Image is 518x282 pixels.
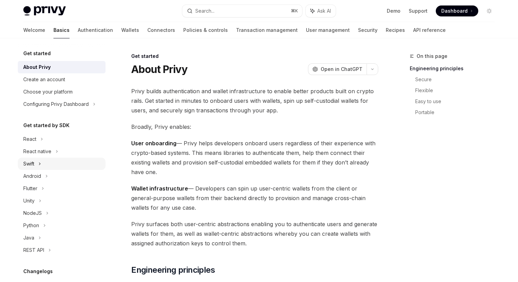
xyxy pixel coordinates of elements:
[415,96,500,107] a: Easy to use
[308,63,367,75] button: Open in ChatGPT
[131,122,378,132] span: Broadly, Privy enables:
[131,86,378,115] span: Privy builds authentication and wallet infrastructure to enable better products built on crypto r...
[415,107,500,118] a: Portable
[23,172,41,180] div: Android
[236,22,298,38] a: Transaction management
[131,184,378,212] span: — Developers can spin up user-centric wallets from the client or general-purpose wallets from the...
[23,121,70,130] h5: Get started by SDK
[23,22,45,38] a: Welcome
[415,85,500,96] a: Flexible
[441,8,468,14] span: Dashboard
[415,74,500,85] a: Secure
[53,22,70,38] a: Basics
[306,22,350,38] a: User management
[18,73,106,86] a: Create an account
[386,22,405,38] a: Recipes
[417,52,447,60] span: On this page
[195,7,214,15] div: Search...
[23,184,37,193] div: Flutter
[23,147,51,156] div: React native
[18,61,106,73] a: About Privy
[23,75,65,84] div: Create an account
[321,66,362,73] span: Open in ChatGPT
[131,53,378,60] div: Get started
[121,22,139,38] a: Wallets
[358,22,378,38] a: Security
[23,63,51,71] div: About Privy
[131,219,378,248] span: Privy surfaces both user-centric abstractions enabling you to authenticate users and generate wal...
[23,197,35,205] div: Unity
[131,185,188,192] strong: Wallet infrastructure
[131,265,215,275] span: Engineering principles
[436,5,478,16] a: Dashboard
[306,5,336,17] button: Ask AI
[23,234,34,242] div: Java
[413,22,446,38] a: API reference
[23,49,51,58] h5: Get started
[23,6,66,16] img: light logo
[147,22,175,38] a: Connectors
[182,5,302,17] button: Search...⌘K
[410,63,500,74] a: Engineering principles
[131,140,176,147] strong: User onboarding
[23,267,53,275] h5: Changelogs
[23,221,39,230] div: Python
[131,63,187,75] h1: About Privy
[484,5,495,16] button: Toggle dark mode
[131,138,378,177] span: — Privy helps developers onboard users regardless of their experience with crypto-based systems. ...
[409,8,428,14] a: Support
[23,160,34,168] div: Swift
[23,100,89,108] div: Configuring Privy Dashboard
[183,22,228,38] a: Policies & controls
[23,135,36,143] div: React
[387,8,400,14] a: Demo
[23,88,73,96] div: Choose your platform
[78,22,113,38] a: Authentication
[317,8,331,14] span: Ask AI
[18,86,106,98] a: Choose your platform
[23,209,42,217] div: NodeJS
[23,246,44,254] div: REST API
[291,8,298,14] span: ⌘ K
